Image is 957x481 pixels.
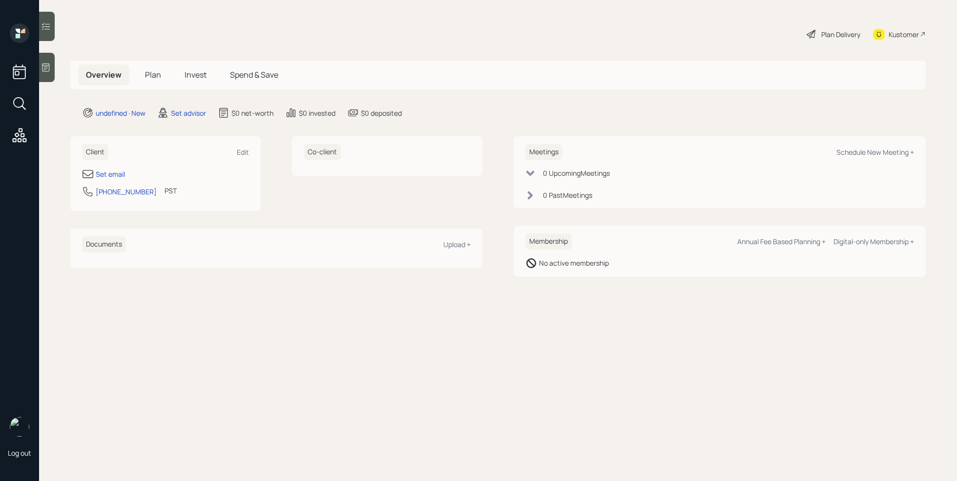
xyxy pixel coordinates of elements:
[539,258,609,268] div: No active membership
[231,108,273,118] div: $0 net-worth
[304,144,341,160] h6: Co-client
[165,186,177,196] div: PST
[361,108,402,118] div: $0 deposited
[96,187,157,197] div: [PHONE_NUMBER]
[525,144,562,160] h6: Meetings
[8,448,31,458] div: Log out
[171,108,206,118] div: Set advisor
[543,190,592,200] div: 0 Past Meeting s
[821,29,860,40] div: Plan Delivery
[737,237,826,246] div: Annual Fee Based Planning +
[889,29,919,40] div: Kustomer
[185,69,207,80] span: Invest
[525,233,572,250] h6: Membership
[86,69,122,80] span: Overview
[145,69,161,80] span: Plan
[10,417,29,437] img: retirable_logo.png
[543,168,610,178] div: 0 Upcoming Meeting s
[237,147,249,157] div: Edit
[833,237,914,246] div: Digital-only Membership +
[82,144,108,160] h6: Client
[443,240,471,249] div: Upload +
[836,147,914,157] div: Schedule New Meeting +
[230,69,278,80] span: Spend & Save
[96,108,146,118] div: undefined · New
[299,108,335,118] div: $0 invested
[82,236,126,252] h6: Documents
[96,169,125,179] div: Set email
